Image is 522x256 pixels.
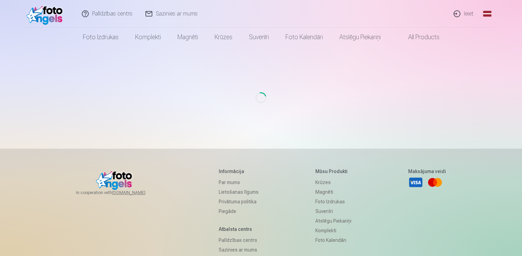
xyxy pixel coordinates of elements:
[112,190,162,195] a: [DOMAIN_NAME]
[427,175,443,190] a: Mastercard
[127,28,169,47] a: Komplekti
[219,197,259,206] a: Privātuma politika
[219,178,259,187] a: Par mums
[241,28,277,47] a: Suvenīri
[315,216,351,226] a: Atslēgu piekariņi
[315,197,351,206] a: Foto izdrukas
[26,3,66,25] img: /fa1
[315,235,351,245] a: Foto kalendāri
[315,178,351,187] a: Krūzes
[219,226,259,233] h5: Atbalsta centrs
[315,187,351,197] a: Magnēti
[169,28,206,47] a: Magnēti
[76,190,162,195] span: In cooperation with
[219,235,259,245] a: Palīdzības centrs
[315,226,351,235] a: Komplekti
[331,28,389,47] a: Atslēgu piekariņi
[408,175,423,190] a: Visa
[206,28,241,47] a: Krūzes
[219,206,259,216] a: Piegāde
[219,245,259,255] a: Sazinies ar mums
[75,28,127,47] a: Foto izdrukas
[315,206,351,216] a: Suvenīri
[389,28,448,47] a: All products
[315,168,351,175] h5: Mūsu produkti
[219,168,259,175] h5: Informācija
[219,187,259,197] a: Lietošanas līgums
[277,28,331,47] a: Foto kalendāri
[408,168,446,175] h5: Maksājuma veidi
